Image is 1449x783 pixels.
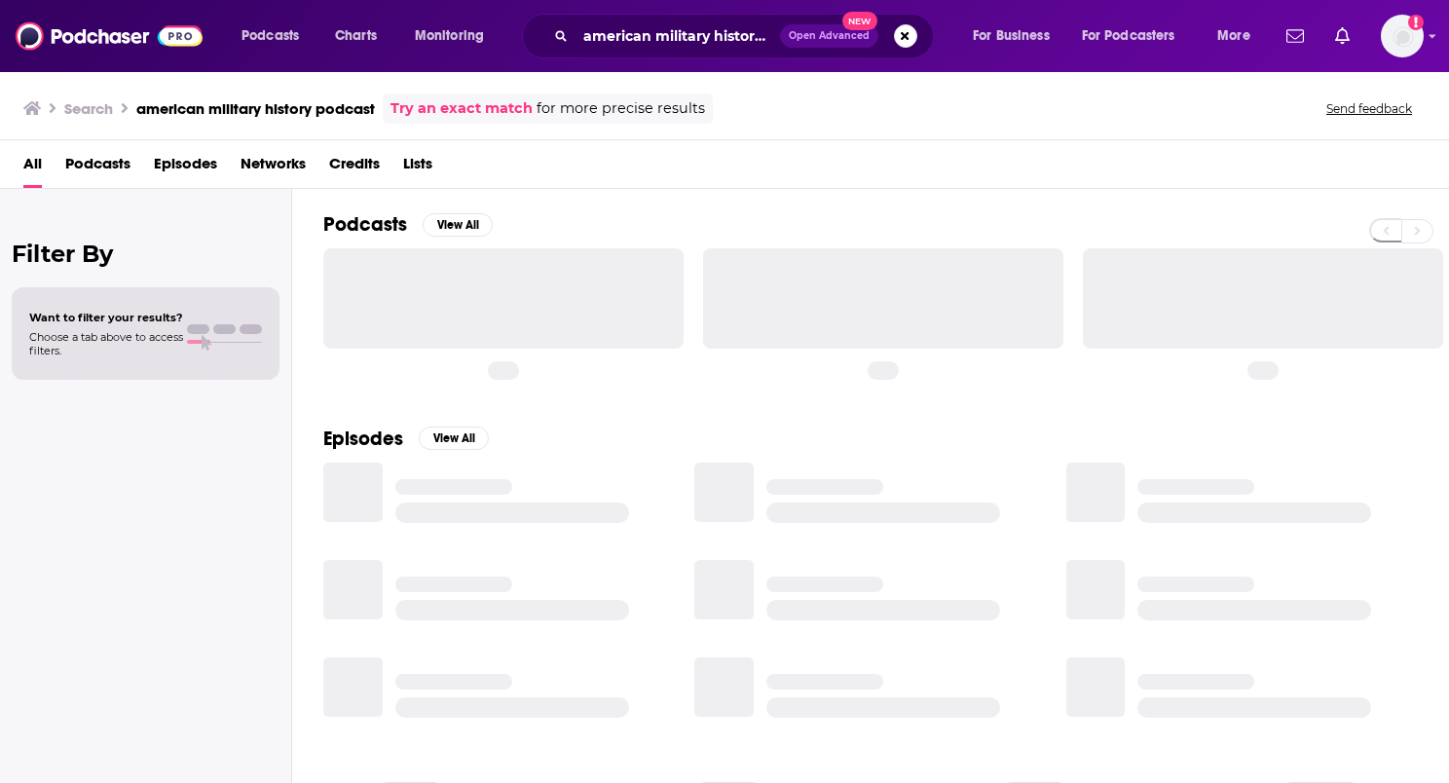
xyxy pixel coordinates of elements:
img: Podchaser - Follow, Share and Rate Podcasts [16,18,203,55]
button: open menu [401,20,509,52]
button: open menu [1069,20,1204,52]
span: For Podcasters [1082,22,1175,50]
svg: Add a profile image [1408,15,1424,30]
a: Credits [329,148,380,188]
a: All [23,148,42,188]
h2: Filter By [12,240,279,268]
span: Open Advanced [789,31,870,41]
h2: Podcasts [323,212,407,237]
a: Show notifications dropdown [1327,19,1357,53]
span: Choose a tab above to access filters. [29,330,183,357]
span: Logged in as KSteele [1381,15,1424,57]
a: Lists [403,148,432,188]
h3: american military history podcast [136,99,375,118]
button: open menu [959,20,1074,52]
button: open menu [228,20,324,52]
span: For Business [973,22,1050,50]
img: User Profile [1381,15,1424,57]
button: View All [419,427,489,450]
span: Monitoring [415,22,484,50]
a: Show notifications dropdown [1279,19,1312,53]
div: Search podcasts, credits, & more... [540,14,952,58]
a: Try an exact match [390,97,533,120]
span: Want to filter your results? [29,311,183,324]
button: open menu [1204,20,1275,52]
span: Charts [335,22,377,50]
a: Charts [322,20,389,52]
a: PodcastsView All [323,212,493,237]
button: Send feedback [1320,100,1418,117]
button: View All [423,213,493,237]
button: Show profile menu [1381,15,1424,57]
a: Podcasts [65,148,130,188]
button: Open AdvancedNew [780,24,878,48]
h3: Search [64,99,113,118]
a: EpisodesView All [323,427,489,451]
span: Podcasts [241,22,299,50]
input: Search podcasts, credits, & more... [576,20,780,52]
a: Networks [241,148,306,188]
span: New [842,12,877,30]
h2: Episodes [323,427,403,451]
span: More [1217,22,1250,50]
a: Episodes [154,148,217,188]
span: for more precise results [537,97,705,120]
